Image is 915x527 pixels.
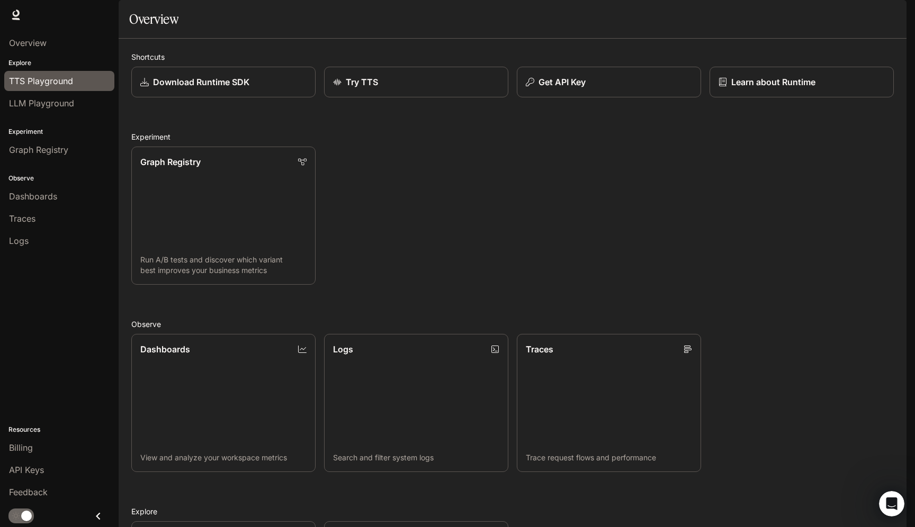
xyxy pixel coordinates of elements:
p: Run A/B tests and discover which variant best improves your business metrics [140,255,307,276]
p: Learn about Runtime [731,76,815,88]
p: Try TTS [346,76,378,88]
a: LogsSearch and filter system logs [324,334,508,472]
p: Logs [333,343,353,356]
p: Trace request flows and performance [526,452,692,463]
p: Dashboards [140,343,190,356]
a: DashboardsView and analyze your workspace metrics [131,334,316,472]
h1: Overview [129,8,178,30]
a: Try TTS [324,67,508,97]
h2: Shortcuts [131,51,894,62]
h2: Observe [131,319,894,330]
p: Download Runtime SDK [153,76,249,88]
a: Download Runtime SDK [131,67,316,97]
h2: Explore [131,506,894,517]
p: Get API Key [539,76,586,88]
p: Traces [526,343,553,356]
a: TracesTrace request flows and performance [517,334,701,472]
iframe: Intercom live chat [879,491,904,516]
button: Get API Key [517,67,701,97]
a: Learn about Runtime [710,67,894,97]
p: Search and filter system logs [333,452,499,463]
h2: Experiment [131,131,894,142]
p: Graph Registry [140,156,201,168]
a: Graph RegistryRun A/B tests and discover which variant best improves your business metrics [131,147,316,285]
p: View and analyze your workspace metrics [140,452,307,463]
